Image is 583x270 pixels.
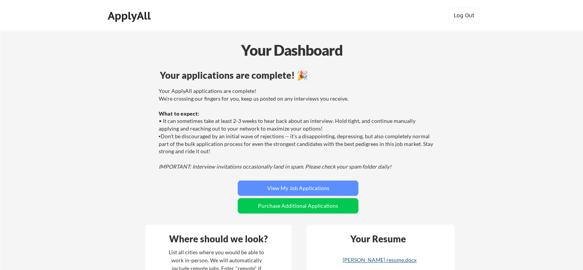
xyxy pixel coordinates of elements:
button: Purchase Additional Applications [238,198,358,214]
div: Your applications are complete! 🎉 [160,71,436,80]
div: Your Resume [340,234,416,243]
button: View My Job Applications [238,181,358,196]
div: Where should we look? [147,234,290,243]
div: Your Dashboard [1,39,583,61]
div: [PERSON_NAME] resume.docx [334,257,425,263]
em: IMPORTANT: Interview invitations occasionally land in spam. Please check your spam folder daily! [159,163,391,170]
font: • [159,134,161,139]
a: [PERSON_NAME] resume.docx [334,257,425,269]
button: Log Out [449,8,480,23]
strong: What to expect: [159,110,199,117]
div: ApplyAll [108,9,153,22]
div: Your ApplyAll applications are complete! We're crossing our fingers for you, keep us posted on an... [159,87,435,170]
